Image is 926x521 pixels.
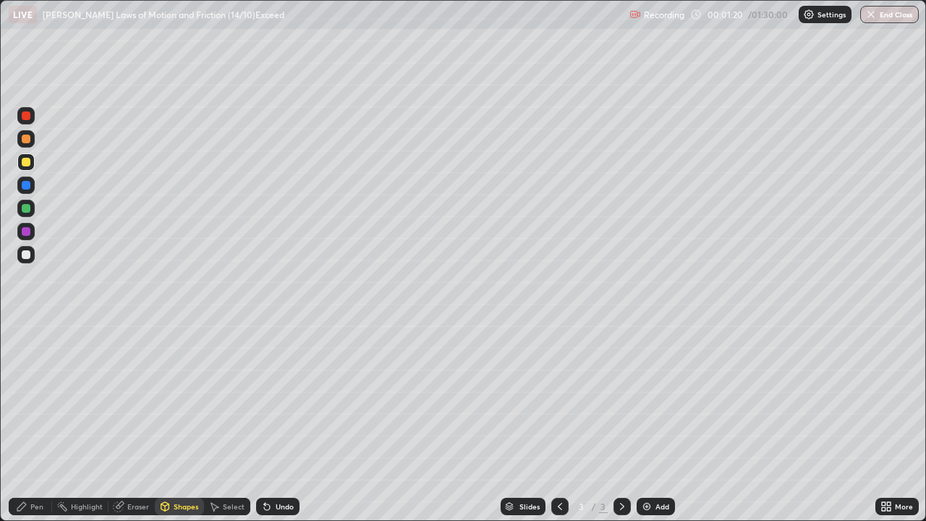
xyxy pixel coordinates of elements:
div: Eraser [127,503,149,510]
button: End Class [860,6,919,23]
div: 3 [574,502,589,511]
div: Highlight [71,503,103,510]
div: Add [655,503,669,510]
div: 3 [599,500,608,513]
img: add-slide-button [641,501,653,512]
div: Shapes [174,503,198,510]
img: end-class-cross [865,9,877,20]
div: / [592,502,596,511]
p: Recording [644,9,684,20]
div: Select [223,503,245,510]
div: Slides [519,503,540,510]
div: Undo [276,503,294,510]
div: More [895,503,913,510]
p: Settings [817,11,846,18]
p: LIVE [13,9,33,20]
p: [PERSON_NAME] Laws of Motion and Friction (14/10)Exceed [43,9,284,20]
div: Pen [30,503,43,510]
img: class-settings-icons [803,9,815,20]
img: recording.375f2c34.svg [629,9,641,20]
